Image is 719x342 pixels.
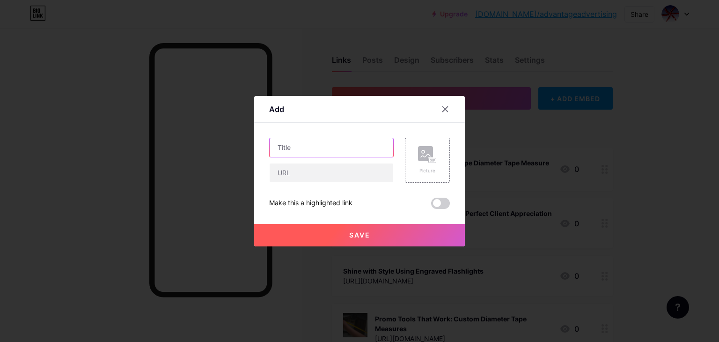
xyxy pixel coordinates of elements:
div: Picture [418,167,437,174]
div: Make this a highlighted link [269,198,352,209]
button: Save [254,224,465,246]
span: Save [349,231,370,239]
input: URL [270,164,393,182]
div: Add [269,104,284,115]
input: Title [270,138,393,157]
